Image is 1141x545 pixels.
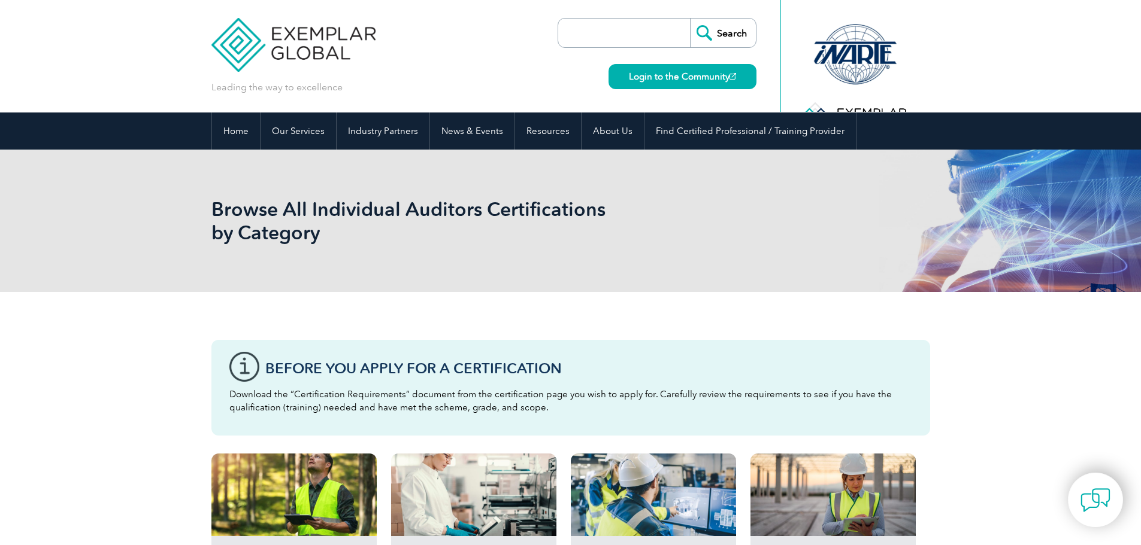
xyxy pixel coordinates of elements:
h3: Before You Apply For a Certification [265,361,912,376]
a: Resources [515,112,581,150]
img: open_square.png [730,73,736,80]
p: Download the “Certification Requirements” document from the certification page you wish to apply ... [229,388,912,414]
input: Search [690,19,756,47]
a: Industry Partners [337,112,429,150]
h1: Browse All Individual Auditors Certifications by Category [211,197,671,244]
p: Leading the way to excellence [211,81,343,94]
a: News & Events [430,112,514,150]
a: About Us [582,112,644,150]
img: contact-chat.png [1081,485,1110,515]
a: Our Services [261,112,336,150]
a: Find Certified Professional / Training Provider [644,112,856,150]
a: Login to the Community [609,64,756,89]
a: Home [212,112,260,150]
